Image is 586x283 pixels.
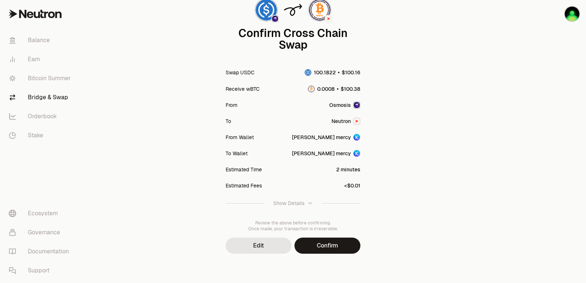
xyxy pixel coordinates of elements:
button: Show Details [226,194,360,213]
a: Orderbook [3,107,79,126]
div: Swap USDC [226,69,255,76]
div: Show Details [273,200,304,207]
a: Bridge & Swap [3,88,79,107]
div: Receive wBTC [226,85,260,93]
img: Osmosis Logo [272,16,278,22]
span: Osmosis [329,101,351,109]
div: <$0.01 [344,182,360,189]
a: Balance [3,31,79,50]
a: Ecosystem [3,204,79,223]
div: To Wallet [226,150,248,157]
a: Governance [3,223,79,242]
img: Osmosis Logo [354,102,360,108]
span: Neutron [331,118,351,125]
img: Neutron Logo [326,16,331,22]
a: Bitcoin Summer [3,69,79,88]
a: Earn [3,50,79,69]
button: Confirm [294,238,360,254]
div: Estimated Time [226,166,262,173]
button: Edit [226,238,292,254]
div: Estimated Fees [226,182,262,189]
img: sandy mercy [565,7,579,21]
div: [PERSON_NAME] mercy [292,150,351,157]
a: Stake [3,126,79,145]
a: Documentation [3,242,79,261]
div: [PERSON_NAME] mercy [292,134,351,141]
div: From Wallet [226,134,254,141]
button: [PERSON_NAME] mercyAccount Image [292,134,360,141]
img: USDC Logo [305,69,311,76]
div: Review the above before confirming. Once made, your transaction is irreversible. [226,220,360,232]
div: To [226,118,231,125]
button: [PERSON_NAME] mercyAccount Image [292,150,360,157]
div: From [226,101,237,109]
img: Neutron Logo [354,118,360,124]
img: Account Image [353,134,360,141]
div: Confirm Cross Chain Swap [226,27,360,51]
a: Support [3,261,79,280]
img: Account Image [353,150,360,157]
img: wBTC Logo [308,86,315,92]
div: 2 minutes [336,166,360,173]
